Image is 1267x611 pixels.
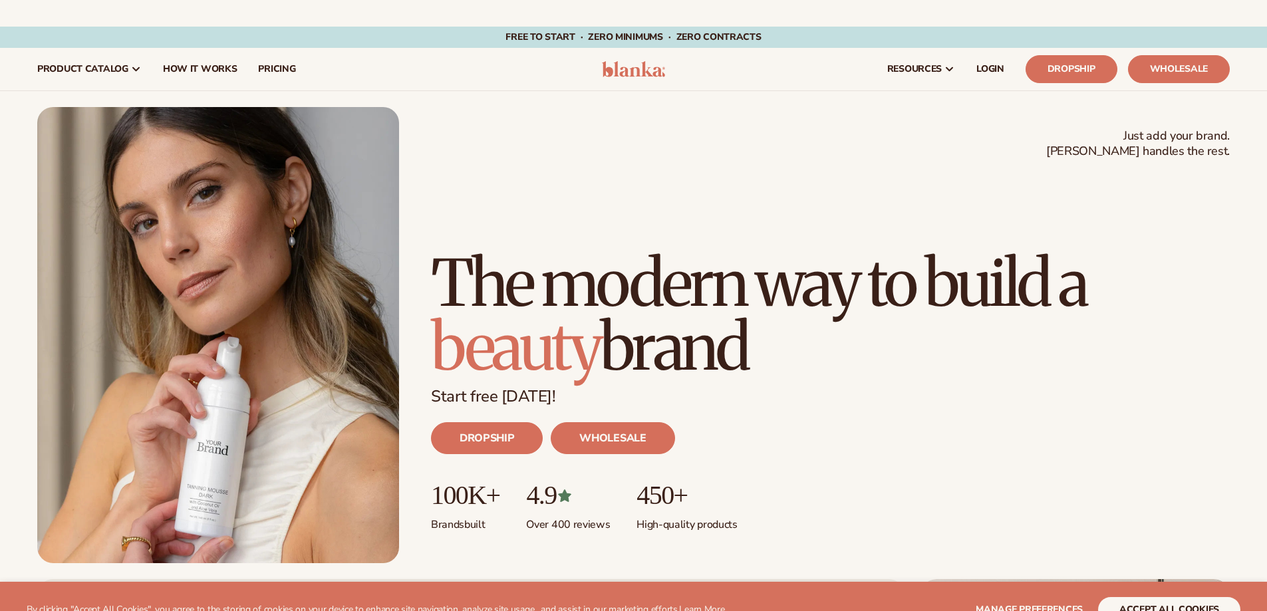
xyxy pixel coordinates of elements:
[431,422,543,454] a: DROPSHIP
[1026,55,1117,83] a: Dropship
[526,510,610,532] p: Over 400 reviews
[976,64,1004,74] span: LOGIN
[602,61,665,77] img: logo
[152,48,248,90] a: How It Works
[431,307,600,387] span: beauty
[247,48,306,90] a: pricing
[877,48,966,90] a: resources
[431,387,1230,406] p: Start free [DATE]!
[431,481,499,510] p: 100K+
[966,48,1015,90] a: LOGIN
[636,481,737,510] p: 450+
[1046,128,1230,160] span: Just add your brand. [PERSON_NAME] handles the rest.
[163,64,237,74] span: How It Works
[431,251,1230,379] h1: The modern way to build a brand
[33,27,1234,48] div: Announcement
[551,422,674,454] a: WHOLESALE
[431,510,499,532] p: Brands built
[27,48,152,90] a: product catalog
[1128,55,1230,83] a: Wholesale
[505,31,761,43] span: Free to start · ZERO minimums · ZERO contracts
[258,64,295,74] span: pricing
[636,510,737,532] p: High-quality products
[37,107,399,563] img: Blanka hero private label beauty Female holding tanning mousse
[37,64,128,74] span: product catalog
[887,64,942,74] span: resources
[526,481,610,510] p: 4.9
